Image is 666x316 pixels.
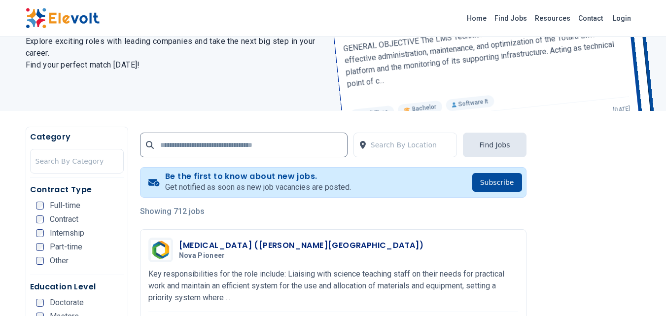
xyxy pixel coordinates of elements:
[30,131,124,143] h5: Category
[463,133,526,157] button: Find Jobs
[36,215,44,223] input: Contract
[50,215,78,223] span: Contract
[472,173,522,192] button: Subscribe
[36,202,44,210] input: Full-time
[30,184,124,196] h5: Contract Type
[50,257,69,265] span: Other
[617,269,666,316] iframe: Chat Widget
[607,8,637,28] a: Login
[148,268,518,304] p: Key responsibilities for the role include: Liaising with science teaching staff on their needs fo...
[140,206,526,217] p: Showing 712 jobs
[26,35,321,71] h2: Explore exciting roles with leading companies and take the next big step in your career. Find you...
[574,10,607,26] a: Contact
[50,299,84,307] span: Doctorate
[151,240,171,260] img: Nova Pioneer
[50,229,84,237] span: Internship
[165,181,351,193] p: Get notified as soon as new job vacancies are posted.
[36,257,44,265] input: Other
[50,243,82,251] span: Part-time
[50,202,80,210] span: Full-time
[179,251,225,260] span: Nova Pioneer
[165,172,351,181] h4: Be the first to know about new jobs.
[491,10,531,26] a: Find Jobs
[179,240,424,251] h3: [MEDICAL_DATA] ([PERSON_NAME][GEOGRAPHIC_DATA])
[36,229,44,237] input: Internship
[30,281,124,293] h5: Education Level
[36,243,44,251] input: Part-time
[531,10,574,26] a: Resources
[463,10,491,26] a: Home
[26,8,100,29] img: Elevolt
[36,299,44,307] input: Doctorate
